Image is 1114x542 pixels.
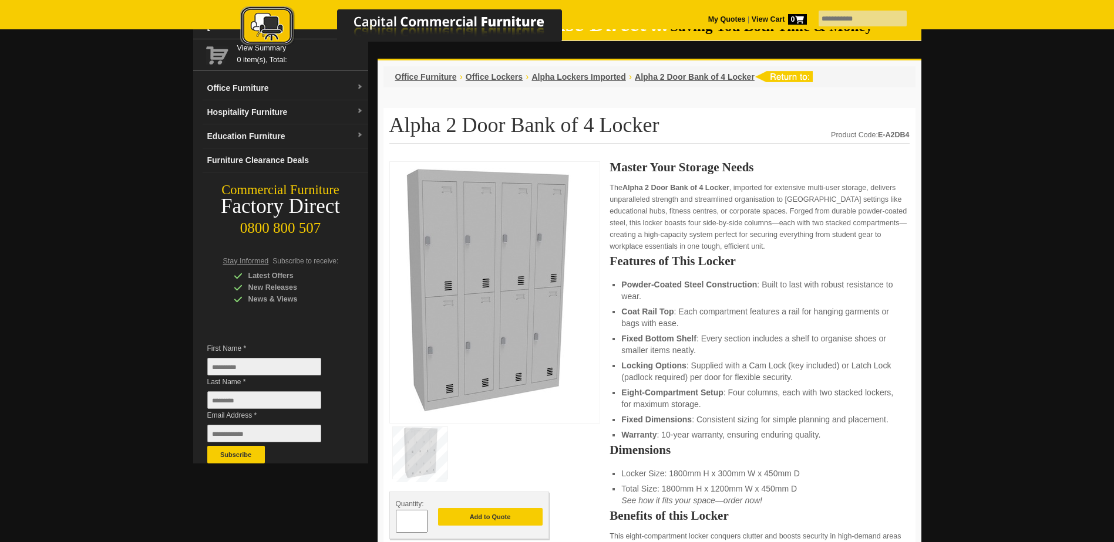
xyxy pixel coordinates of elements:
strong: Warranty [621,430,657,439]
a: Office Furniture [395,72,457,82]
img: dropdown [356,84,364,91]
input: Email Address * [207,425,321,442]
a: Education Furnituredropdown [203,124,368,148]
span: Stay Informed [223,257,269,265]
input: Last Name * [207,391,321,409]
strong: E-A2DB4 [878,131,910,139]
li: : 10-year warranty, ensuring enduring quality. [621,429,897,441]
span: Subscribe to receive: [272,257,338,265]
strong: Locking Options [621,361,686,370]
a: Alpha Lockers Imported [531,72,625,82]
div: Product Code: [831,129,909,141]
strong: View Cart [752,15,807,23]
h2: Features of This Locker [610,255,909,267]
div: Latest Offers [234,270,345,282]
em: See how it fits your space—order now! [621,496,762,505]
div: 0800 800 507 [193,214,368,236]
button: Add to Quote [438,508,543,526]
h2: Master Your Storage Needs [610,161,909,173]
a: Furniture Clearance Deals [203,148,368,172]
a: Capital Commercial Furniture Logo [208,6,619,52]
strong: Coat Rail Top [621,307,674,316]
li: Total Size: 1800mm H x 1200mm W x 450mm D [621,483,897,506]
span: First Name * [207,343,339,354]
span: Email Address * [207,409,339,421]
strong: Fixed Bottom Shelf [621,334,696,343]
button: Subscribe [207,446,265,463]
strong: Fixed Dimensions [621,415,692,424]
li: : Consistent sizing for simple planning and placement. [621,414,897,425]
li: : Built to last with robust resistance to wear. [621,279,897,302]
span: Quantity: [396,500,424,508]
h2: Dimensions [610,444,909,456]
div: New Releases [234,282,345,293]
li: › [460,71,463,83]
strong: Powder-Coated Steel Construction [621,280,757,289]
li: › [526,71,529,83]
span: 0 [788,14,807,25]
a: Office Furnituredropdown [203,76,368,100]
img: return to [755,71,813,82]
a: Office Lockers [466,72,523,82]
p: The , imported for extensive multi-user storage, delivers unparalleled strength and streamlined o... [610,182,909,252]
img: Capital Commercial Furniture Logo [208,6,619,49]
li: : Each compartment features a rail for hanging garments or bags with ease. [621,306,897,329]
div: News & Views [234,293,345,305]
div: Factory Direct [193,198,368,215]
li: Locker Size: 1800mm H x 300mm W x 450mm D [621,468,897,479]
li: : Every section includes a shelf to organise shoes or smaller items neatly. [621,333,897,356]
input: First Name * [207,358,321,375]
a: Hospitality Furnituredropdown [203,100,368,124]
h1: Alpha 2 Door Bank of 4 Locker [389,114,910,144]
strong: Alpha 2 Door Bank of 4 Locker [622,184,729,192]
strong: Eight-Compartment Setup [621,388,723,397]
li: : Supplied with a Cam Lock (key included) or Latch Lock (padlock required) per door for flexible ... [621,360,897,383]
div: Commercial Furniture [193,182,368,198]
img: Alpha 2 Door Bank of 4 Locker [396,168,572,414]
span: Last Name * [207,376,339,388]
li: › [629,71,632,83]
a: Alpha 2 Door Bank of 4 Locker [635,72,755,82]
h2: Benefits of this Locker [610,510,909,521]
li: : Four columns, each with two stacked lockers, for maximum storage. [621,387,897,410]
a: View Cart0 [749,15,806,23]
img: dropdown [356,132,364,139]
a: My Quotes [708,15,746,23]
img: dropdown [356,108,364,115]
